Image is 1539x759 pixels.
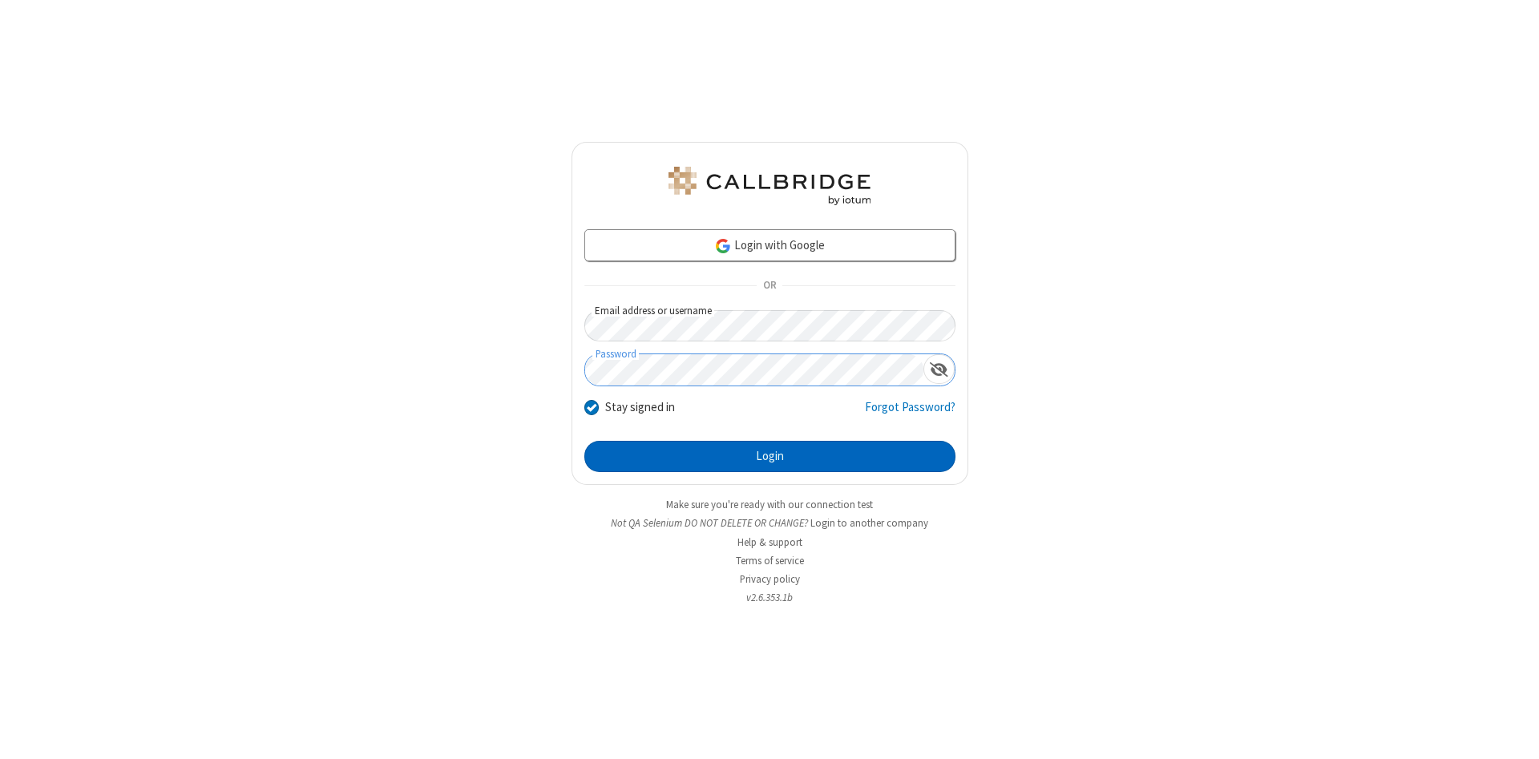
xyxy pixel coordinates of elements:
a: Make sure you're ready with our connection test [666,498,873,511]
img: google-icon.png [714,237,732,255]
button: Login [584,441,955,473]
span: OR [757,275,782,297]
input: Password [585,354,923,386]
a: Login with Google [584,229,955,261]
li: Not QA Selenium DO NOT DELETE OR CHANGE? [572,515,968,531]
button: Login to another company [810,515,928,531]
a: Terms of service [736,554,804,567]
iframe: Chat [1499,717,1527,748]
li: v2.6.353.1b [572,590,968,605]
a: Privacy policy [740,572,800,586]
div: Show password [923,354,955,384]
img: QA Selenium DO NOT DELETE OR CHANGE [665,167,874,205]
input: Email address or username [584,310,955,341]
a: Help & support [737,535,802,549]
a: Forgot Password? [865,398,955,429]
label: Stay signed in [605,398,675,417]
